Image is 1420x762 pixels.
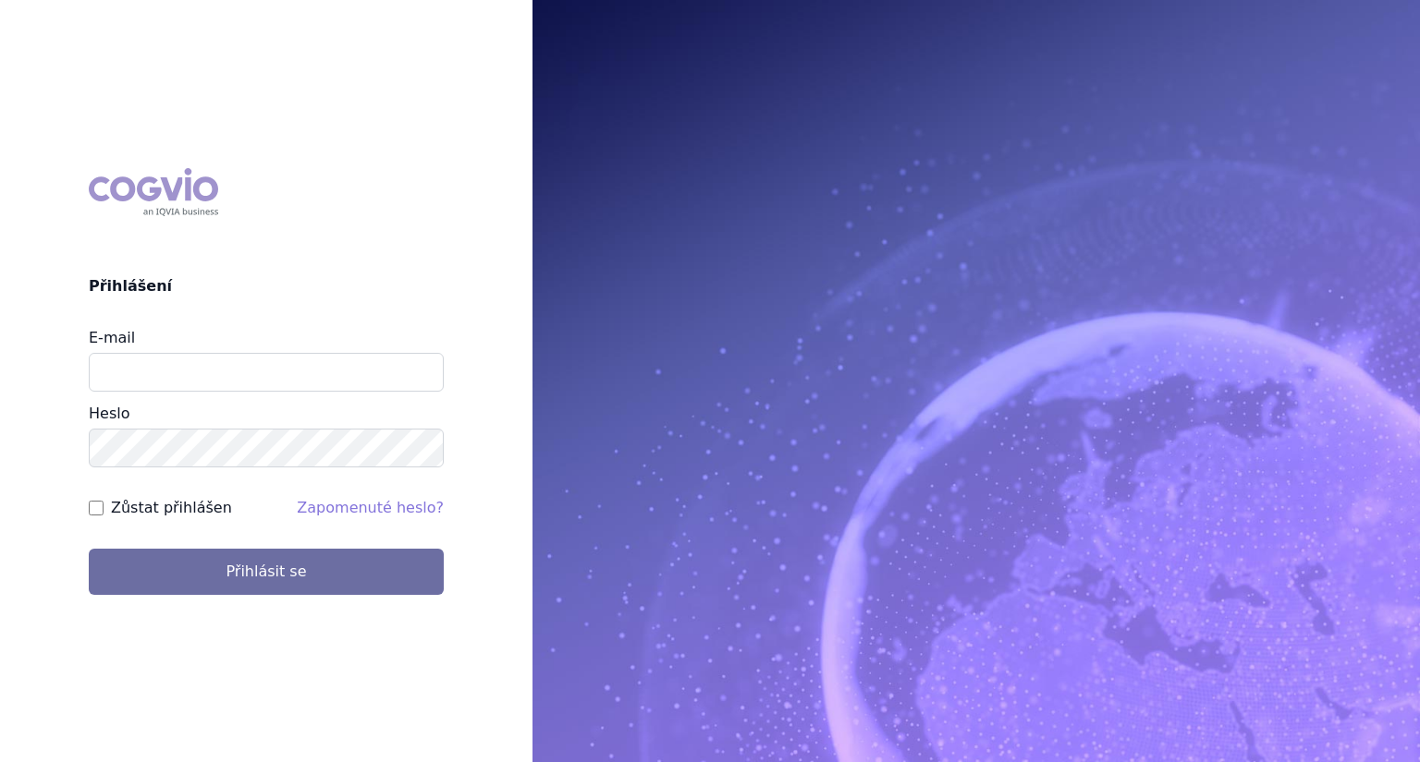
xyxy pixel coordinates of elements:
label: Heslo [89,405,129,422]
label: Zůstat přihlášen [111,497,232,519]
a: Zapomenuté heslo? [297,499,444,516]
h2: Přihlášení [89,275,444,297]
label: E-mail [89,329,135,346]
button: Přihlásit se [89,549,444,595]
div: COGVIO [89,168,218,216]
